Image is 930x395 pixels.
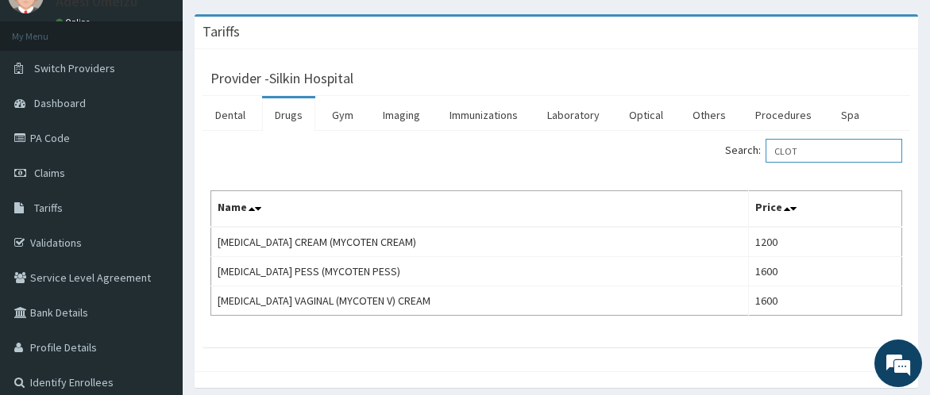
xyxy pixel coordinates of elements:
[34,61,115,75] span: Switch Providers
[260,8,299,46] div: Minimize live chat window
[766,139,902,163] input: Search:
[211,191,749,228] th: Name
[725,139,902,163] label: Search:
[370,98,433,132] a: Imaging
[749,191,902,228] th: Price
[34,201,63,215] span: Tariffs
[211,257,749,286] td: [MEDICAL_DATA] PESS (MYCOTEN PESS)
[8,243,303,298] textarea: Type your message and hit 'Enter'
[262,98,315,132] a: Drugs
[56,17,94,28] a: Online
[743,98,824,132] a: Procedures
[534,98,612,132] a: Laboratory
[211,286,749,316] td: [MEDICAL_DATA] VAGINAL (MYCOTEN V) CREAM
[203,98,258,132] a: Dental
[203,25,240,39] h3: Tariffs
[680,98,739,132] a: Others
[319,98,366,132] a: Gym
[437,98,531,132] a: Immunizations
[83,89,267,109] div: Chat with us now
[749,286,902,316] td: 1600
[749,257,902,286] td: 1600
[749,227,902,257] td: 1200
[616,98,676,132] a: Optical
[29,79,64,119] img: d_794563401_company_1708531726252_794563401
[34,166,65,180] span: Claims
[34,96,86,110] span: Dashboard
[92,105,219,265] span: We're online!
[828,98,872,132] a: Spa
[210,71,353,86] h3: Provider - Silkin Hospital
[211,227,749,257] td: [MEDICAL_DATA] CREAM (MYCOTEN CREAM)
